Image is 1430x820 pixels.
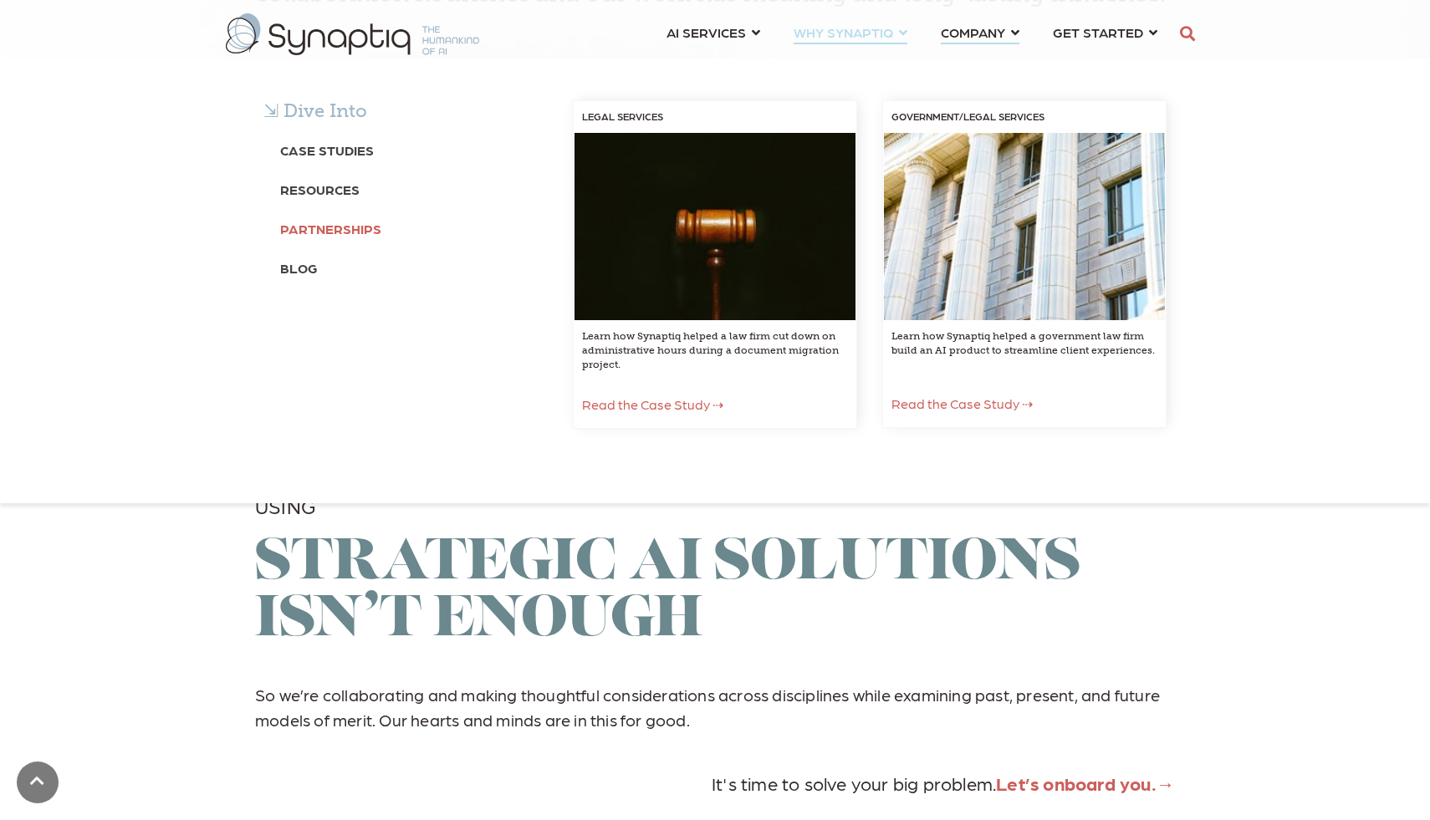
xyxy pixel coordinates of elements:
span: . [996,772,1157,794]
a: COMPANY [941,17,1019,48]
span: → [1157,772,1175,794]
img: synaptiq logo-2 [226,13,479,55]
a: Let’s onboard you [996,772,1151,794]
p: So we’re collaborating and making thoughtful considerations across disciplines while examining pa... [255,657,1175,757]
a: WHY SYNAPTIQ [794,17,907,48]
a: GET STARTED [1053,17,1157,48]
span: COMPANY [941,21,1005,43]
nav: menu [650,4,1174,64]
span: AI SERVICES [666,21,746,43]
span: It's time to solve your big problem. [712,772,1157,794]
span: WHY SYNAPTIQ [794,21,893,43]
span: GET STARTED [1053,21,1143,43]
span: strategic AI solutions isn’t enough [255,536,1080,649]
a: AI SERVICES [666,17,760,48]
